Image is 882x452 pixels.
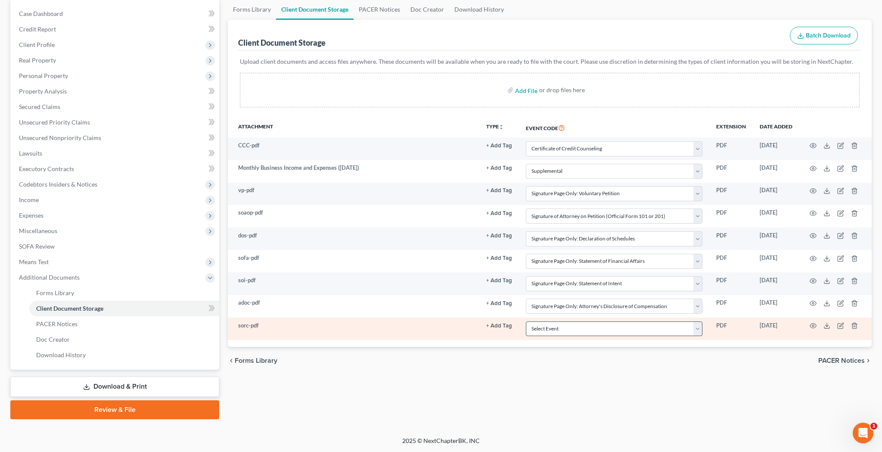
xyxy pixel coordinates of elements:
[228,295,479,318] td: adoc-pdf
[19,103,60,110] span: Secured Claims
[36,351,86,358] span: Download History
[19,212,43,219] span: Expenses
[228,228,479,250] td: dos-pdf
[36,320,78,327] span: PACER Notices
[486,211,512,216] button: + Add Tag
[238,37,326,48] div: Client Document Storage
[818,357,865,364] span: PACER Notices
[486,124,504,130] button: TYPEunfold_more
[519,118,709,137] th: Event Code
[753,183,799,205] td: [DATE]
[29,332,219,347] a: Doc Creator
[753,228,799,250] td: [DATE]
[235,357,277,364] span: Forms Library
[709,160,753,182] td: PDF
[12,99,219,115] a: Secured Claims
[36,305,103,312] span: Client Document Storage
[486,301,512,306] button: + Add Tag
[539,86,585,94] div: or drop files here
[12,239,219,254] a: SOFA Review
[19,196,39,203] span: Income
[19,181,97,188] span: Codebtors Insiders & Notices
[10,377,219,397] a: Download & Print
[19,87,67,95] span: Property Analysis
[709,118,753,137] th: Extension
[19,165,74,172] span: Executory Contracts
[19,72,68,79] span: Personal Property
[228,357,235,364] i: chevron_left
[196,436,686,452] div: 2025 © NextChapterBK, INC
[486,254,512,262] a: + Add Tag
[486,299,512,307] a: + Add Tag
[709,318,753,340] td: PDF
[709,137,753,160] td: PDF
[486,276,512,284] a: + Add Tag
[753,272,799,295] td: [DATE]
[486,186,512,194] a: + Add Tag
[19,258,49,265] span: Means Test
[228,357,277,364] button: chevron_left Forms Library
[753,160,799,182] td: [DATE]
[486,209,512,217] a: + Add Tag
[806,32,851,39] span: Batch Download
[853,423,873,443] iframe: Intercom live chat
[486,141,512,150] a: + Add Tag
[19,150,42,157] span: Lawsuits
[12,115,219,130] a: Unsecured Priority Claims
[486,323,512,329] button: + Add Tag
[818,357,872,364] button: PACER Notices chevron_right
[753,118,799,137] th: Date added
[228,205,479,228] td: soaop-pdf
[486,188,512,193] button: + Add Tag
[36,289,74,296] span: Forms Library
[29,347,219,363] a: Download History
[486,143,512,149] button: + Add Tag
[12,161,219,177] a: Executory Contracts
[709,183,753,205] td: PDF
[486,256,512,261] button: + Add Tag
[753,250,799,272] td: [DATE]
[228,118,479,137] th: Attachment
[753,318,799,340] td: [DATE]
[709,295,753,318] td: PDF
[19,56,56,64] span: Real Property
[19,118,90,126] span: Unsecured Priority Claims
[19,227,57,234] span: Miscellaneous
[486,233,512,239] button: + Add Tag
[29,316,219,332] a: PACER Notices
[29,285,219,301] a: Forms Library
[240,57,860,66] p: Upload client documents and access files anywhere. These documents will be available when you are...
[228,318,479,340] td: sorc-pdf
[36,336,70,343] span: Doc Creator
[19,25,56,33] span: Credit Report
[753,205,799,228] td: [DATE]
[486,164,512,172] a: + Add Tag
[790,27,858,45] button: Batch Download
[865,357,872,364] i: chevron_right
[228,137,479,160] td: CCC-pdf
[753,295,799,318] td: [DATE]
[12,130,219,146] a: Unsecured Nonpriority Claims
[499,125,504,130] i: unfold_more
[709,272,753,295] td: PDF
[870,423,877,430] span: 1
[228,250,479,272] td: sofa-pdf
[29,301,219,316] a: Client Document Storage
[19,274,80,281] span: Additional Documents
[709,228,753,250] td: PDF
[12,22,219,37] a: Credit Report
[228,160,479,182] td: Monthly Business Income and Expenses ([DATE])
[12,84,219,99] a: Property Analysis
[228,272,479,295] td: soi-pdf
[486,231,512,240] a: + Add Tag
[228,183,479,205] td: vp-pdf
[12,6,219,22] a: Case Dashboard
[19,134,101,141] span: Unsecured Nonpriority Claims
[486,321,512,330] a: + Add Tag
[709,250,753,272] td: PDF
[12,146,219,161] a: Lawsuits
[486,165,512,171] button: + Add Tag
[19,10,63,17] span: Case Dashboard
[19,41,55,48] span: Client Profile
[753,137,799,160] td: [DATE]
